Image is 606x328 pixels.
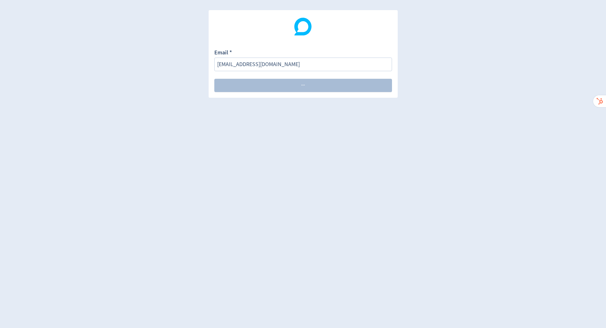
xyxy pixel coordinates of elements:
[294,18,312,35] img: Digivizer Logo
[214,79,392,92] button: ···
[304,83,305,88] span: ·
[302,83,304,88] span: ·
[301,83,302,88] span: ·
[214,49,232,58] label: Email *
